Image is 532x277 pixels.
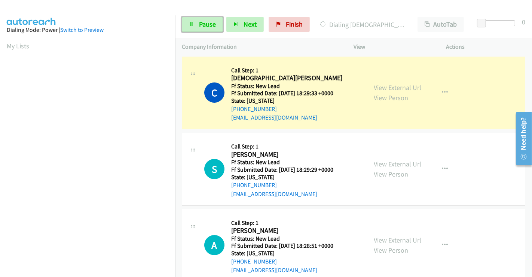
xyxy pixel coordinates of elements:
a: [EMAIL_ADDRESS][DOMAIN_NAME] [231,190,317,198]
h1: C [204,82,224,103]
button: Next [226,17,264,32]
h5: State: [US_STATE] [231,174,343,181]
a: [PHONE_NUMBER] [231,258,277,265]
h1: S [204,159,224,179]
span: Finish [286,20,303,28]
a: View Person [374,246,408,255]
h5: Call Step: 1 [231,219,343,227]
a: Switch to Preview [60,26,104,33]
h5: State: [US_STATE] [231,250,343,257]
h5: Ff Status: New Lead [231,82,343,90]
a: My Lists [7,42,29,50]
a: View Person [374,170,408,178]
h5: Ff Status: New Lead [231,235,343,243]
a: View Person [374,93,408,102]
a: Pause [182,17,223,32]
a: [EMAIL_ADDRESS][DOMAIN_NAME] [231,267,317,274]
div: The call is yet to be attempted [204,159,224,179]
iframe: Resource Center [511,109,532,168]
h2: [PERSON_NAME] [231,226,343,235]
span: Pause [199,20,216,28]
h5: Ff Submitted Date: [DATE] 18:29:29 +0000 [231,166,343,174]
p: Company Information [182,42,340,51]
h2: [PERSON_NAME] [231,150,343,159]
div: Dialing Mode: Power | [7,25,168,34]
h5: Ff Status: New Lead [231,159,343,166]
div: 0 [522,17,525,27]
h5: Call Step: 1 [231,67,343,74]
p: View [354,42,433,51]
h5: Ff Submitted Date: [DATE] 18:29:33 +0000 [231,90,343,97]
span: Next [244,20,257,28]
a: [PHONE_NUMBER] [231,105,277,112]
a: Finish [269,17,310,32]
a: View External Url [374,83,421,92]
a: View External Url [374,236,421,244]
h2: [DEMOGRAPHIC_DATA][PERSON_NAME] [231,74,343,82]
a: [EMAIL_ADDRESS][DOMAIN_NAME] [231,114,317,121]
h5: State: [US_STATE] [231,97,343,105]
button: AutoTab [418,17,464,32]
a: [PHONE_NUMBER] [231,181,277,189]
p: Dialing [DEMOGRAPHIC_DATA][PERSON_NAME] [320,19,404,30]
p: Actions [446,42,526,51]
h5: Call Step: 1 [231,143,343,150]
a: View External Url [374,160,421,168]
div: Delay between calls (in seconds) [481,20,515,26]
h5: Ff Submitted Date: [DATE] 18:28:51 +0000 [231,242,343,250]
div: The call is yet to be attempted [204,235,224,255]
h1: A [204,235,224,255]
